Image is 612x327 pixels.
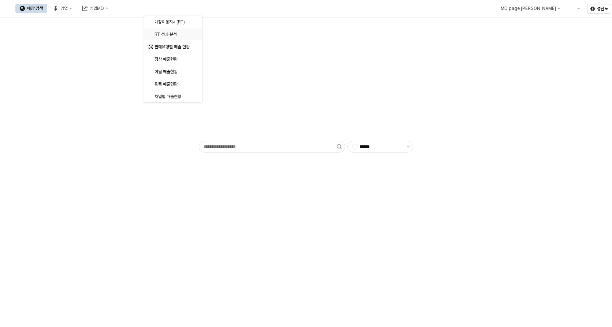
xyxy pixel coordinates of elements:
[154,19,193,25] div: 매장이동지시(RT)
[154,44,193,50] div: 판매유형별 매출 현황
[90,6,104,11] div: 영업MD
[566,4,584,13] div: Menu item 6
[154,56,193,62] div: 정상 매출현황
[352,144,358,149] span: -
[49,4,76,13] button: 영업
[15,4,47,13] button: 매장 검색
[489,4,564,13] div: MD page 이동
[144,16,202,103] div: Select an option
[78,4,113,13] button: 영업MD
[154,31,193,37] div: RT 성과 분석
[489,4,564,13] button: MD page [PERSON_NAME]
[27,6,43,11] div: 매장 검색
[154,69,193,75] div: 이월 매출현황
[500,6,556,11] div: MD page [PERSON_NAME]
[597,6,608,12] p: 경선노
[60,6,68,11] div: 영업
[154,81,193,87] div: 용품 매출현황
[404,141,413,152] button: 제안 사항 표시
[154,94,193,99] div: 채널별 매출현황
[587,4,611,14] button: 경선노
